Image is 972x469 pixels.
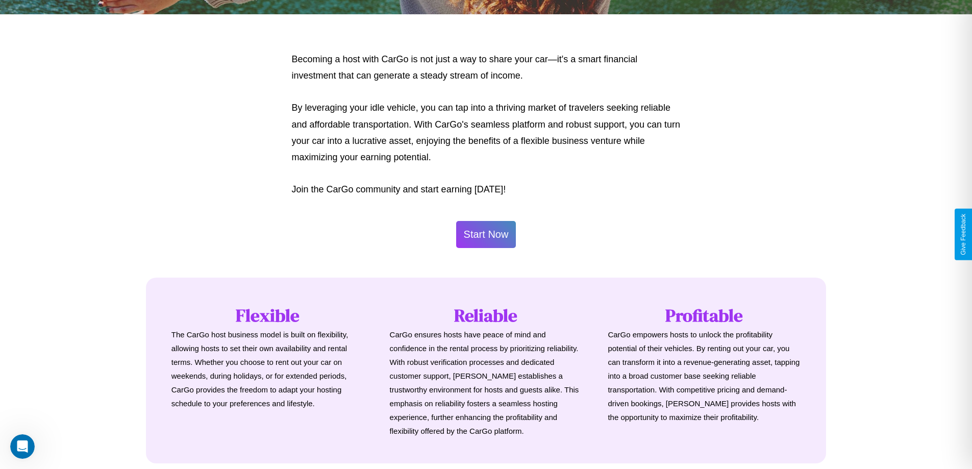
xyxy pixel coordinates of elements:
iframe: Intercom live chat [10,434,35,459]
p: The CarGo host business model is built on flexibility, allowing hosts to set their own availabili... [171,328,364,410]
p: By leveraging your idle vehicle, you can tap into a thriving market of travelers seeking reliable... [292,100,681,166]
p: CarGo ensures hosts have peace of mind and confidence in the rental process by prioritizing relia... [390,328,583,438]
div: Give Feedback [960,214,967,255]
h1: Flexible [171,303,364,328]
h1: Reliable [390,303,583,328]
p: Join the CarGo community and start earning [DATE]! [292,181,681,198]
p: CarGo empowers hosts to unlock the profitability potential of their vehicles. By renting out your... [608,328,801,424]
button: Start Now [456,221,516,248]
h1: Profitable [608,303,801,328]
p: Becoming a host with CarGo is not just a way to share your car—it's a smart financial investment ... [292,51,681,84]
